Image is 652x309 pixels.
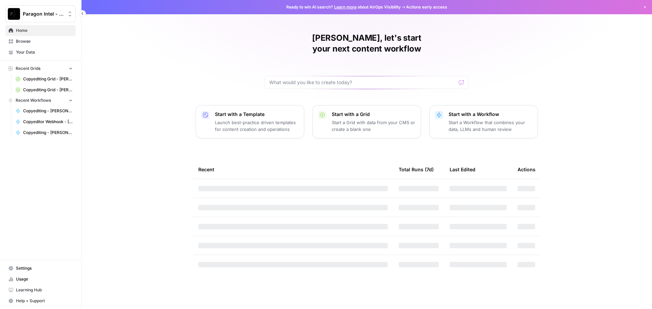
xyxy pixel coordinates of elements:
[16,27,73,34] span: Home
[16,265,73,271] span: Settings
[406,4,447,10] span: Actions early access
[16,65,40,72] span: Recent Grids
[5,63,76,74] button: Recent Grids
[23,130,73,136] span: Copyediting - [PERSON_NAME]
[16,38,73,44] span: Browse
[5,47,76,58] a: Your Data
[334,4,357,9] a: Learn more
[265,33,469,54] h1: [PERSON_NAME], let's start your next content workflow
[13,127,76,138] a: Copyediting - [PERSON_NAME]
[23,119,73,125] span: Copyeditor Webhook - [PERSON_NAME]
[5,95,76,105] button: Recent Workflows
[16,298,73,304] span: Help + Support
[5,5,76,22] button: Workspace: Paragon Intel - Copyediting
[198,160,388,179] div: Recent
[332,111,415,118] p: Start with a Grid
[5,295,76,306] button: Help + Support
[518,160,536,179] div: Actions
[16,287,73,293] span: Learning Hub
[16,49,73,55] span: Your Data
[23,108,73,114] span: Copyediting - [PERSON_NAME]
[23,87,73,93] span: Copyediting Grid - [PERSON_NAME]
[13,105,76,116] a: Copyediting - [PERSON_NAME]
[332,119,415,133] p: Start a Grid with data from your CMS or create a blank one
[16,97,51,103] span: Recent Workflows
[312,105,421,138] button: Start with a GridStart a Grid with data from your CMS or create a blank one
[269,79,456,86] input: What would you like to create today?
[13,84,76,95] a: Copyediting Grid - [PERSON_NAME]
[429,105,538,138] button: Start with a WorkflowStart a Workflow that combines your data, LLMs and human review
[8,8,20,20] img: Paragon Intel - Copyediting Logo
[5,25,76,36] a: Home
[196,105,304,138] button: Start with a TemplateLaunch best-practice driven templates for content creation and operations
[286,4,401,10] span: Ready to win AI search? about AirOps Visibility
[5,263,76,274] a: Settings
[215,119,298,133] p: Launch best-practice driven templates for content creation and operations
[16,276,73,282] span: Usage
[5,274,76,285] a: Usage
[5,36,76,47] a: Browse
[449,119,532,133] p: Start a Workflow that combines your data, LLMs and human review
[5,285,76,295] a: Learning Hub
[215,111,298,118] p: Start with a Template
[13,74,76,84] a: Copyediting Grid - [PERSON_NAME]
[449,111,532,118] p: Start with a Workflow
[450,160,475,179] div: Last Edited
[23,76,73,82] span: Copyediting Grid - [PERSON_NAME]
[13,116,76,127] a: Copyeditor Webhook - [PERSON_NAME]
[399,160,434,179] div: Total Runs (7d)
[23,11,64,17] span: Paragon Intel - Copyediting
